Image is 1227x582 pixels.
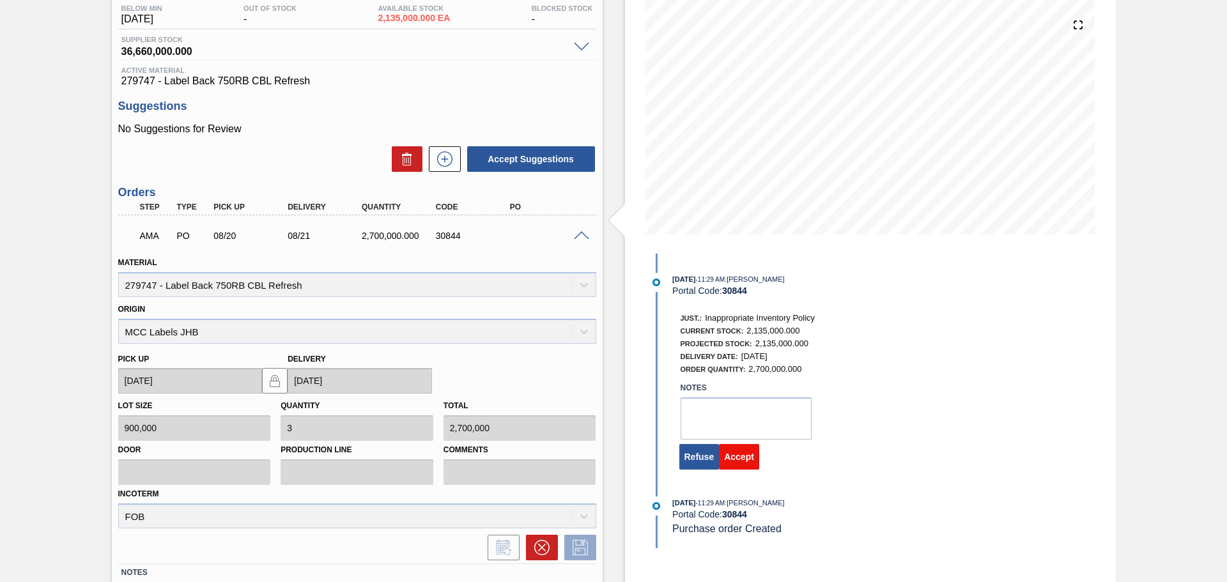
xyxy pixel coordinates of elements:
[281,401,320,410] label: Quantity
[520,535,558,560] div: Cancel Order
[444,441,596,459] label: Comments
[118,123,596,135] p: No Suggestions for Review
[722,509,747,519] strong: 30844
[121,75,593,87] span: 279747 - Label Back 750RB CBL Refresh
[281,441,433,459] label: Production Line
[672,275,695,283] span: [DATE]
[433,203,516,211] div: Code
[681,353,738,360] span: Delivery Date:
[118,401,153,410] label: Lot size
[696,500,725,507] span: - 11:29 AM
[121,43,567,56] span: 36,660,000.000
[481,535,520,560] div: Inform order change
[118,489,159,498] label: Incoterm
[532,4,593,12] span: Blocked Stock
[672,523,782,534] span: Purchase order Created
[121,563,593,582] label: Notes
[422,146,461,172] div: New suggestion
[288,355,326,364] label: Delivery
[725,499,785,507] span: : [PERSON_NAME]
[118,305,146,314] label: Origin
[118,368,263,394] input: mm/dd/yyyy
[243,4,297,12] span: Out Of Stock
[359,231,442,241] div: 2,700,000.000
[137,203,175,211] div: Step
[681,314,702,322] span: Just.:
[672,286,976,296] div: Portal Code:
[284,231,367,241] div: 08/21/2025
[118,355,150,364] label: Pick up
[140,231,172,241] p: AMA
[467,146,595,172] button: Accept Suggestions
[267,373,282,388] img: locked
[741,351,768,361] span: [DATE]
[755,339,808,348] span: 2,135,000.000
[288,368,432,394] input: mm/dd/yyyy
[672,499,695,507] span: [DATE]
[558,535,596,560] div: Save Order
[210,203,293,211] div: Pick up
[118,186,596,199] h3: Orders
[725,275,785,283] span: : [PERSON_NAME]
[719,444,759,470] button: Accept
[705,313,815,323] span: Inappropriate Inventory Policy
[652,502,660,510] img: atual
[679,444,720,470] button: Refuse
[507,203,590,211] div: PO
[748,364,801,374] span: 2,700,000.000
[121,4,162,12] span: Below Min
[681,340,752,348] span: Projected Stock:
[137,222,175,250] div: Awaiting Manager Approval
[121,36,567,43] span: Supplier Stock
[118,258,157,267] label: Material
[121,13,162,25] span: [DATE]
[118,441,271,459] label: Door
[433,231,516,241] div: 30844
[529,4,596,25] div: -
[652,279,660,286] img: atual
[118,100,596,113] h3: Suggestions
[722,286,747,296] strong: 30844
[672,509,976,519] div: Portal Code:
[378,4,450,12] span: Available Stock
[681,327,744,335] span: Current Stock:
[240,4,300,25] div: -
[696,276,725,283] span: - 11:29 AM
[359,203,442,211] div: Quantity
[461,145,596,173] div: Accept Suggestions
[681,379,812,397] label: Notes
[121,66,593,74] span: Active Material
[284,203,367,211] div: Delivery
[378,13,450,23] span: 2,135,000.000 EA
[173,231,212,241] div: Purchase order
[746,326,799,335] span: 2,135,000.000
[173,203,212,211] div: Type
[385,146,422,172] div: Delete Suggestions
[210,231,293,241] div: 08/20/2025
[444,401,468,410] label: Total
[262,368,288,394] button: locked
[681,365,746,373] span: Order Quantity:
